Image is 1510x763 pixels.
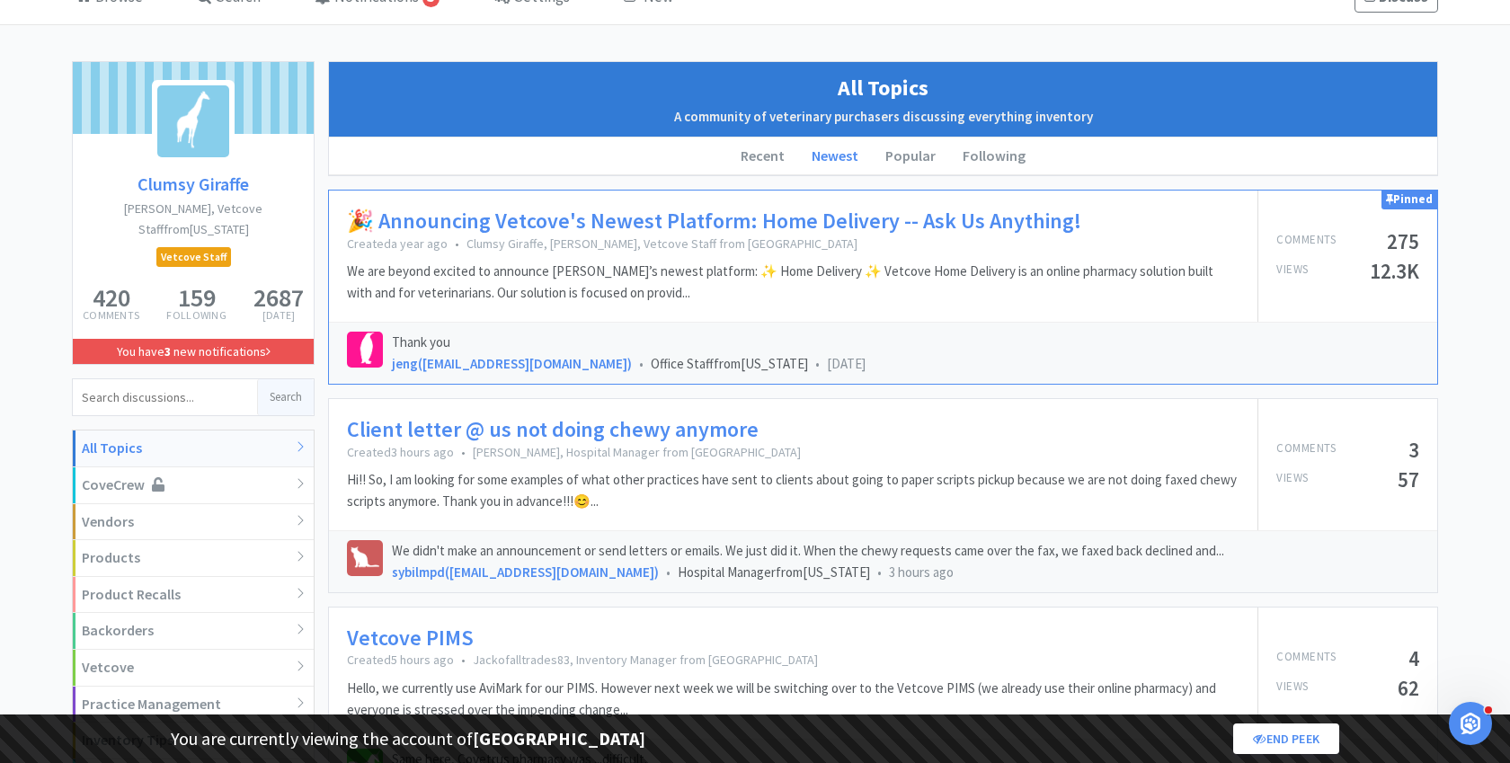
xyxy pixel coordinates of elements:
[83,285,139,310] h5: 420
[164,343,171,359] strong: 3
[73,339,314,364] a: You have3 new notifications
[1398,469,1419,490] h5: 57
[666,563,671,581] span: •
[73,613,314,650] div: Backorders
[83,310,139,321] p: Comments
[257,379,314,415] button: Search
[392,540,1419,562] p: We didn't make an announcement or send letters or emails. We just did it. When the chewy requests...
[889,563,954,581] span: 3 hours ago
[473,727,645,750] strong: [GEOGRAPHIC_DATA]
[171,724,645,753] p: You are currently viewing the account of
[166,310,226,321] p: Following
[166,285,226,310] h5: 159
[815,355,820,372] span: •
[73,540,314,577] div: Products
[1233,723,1339,754] a: End Peek
[347,235,1239,252] p: Created a year ago Clumsy Giraffe, [PERSON_NAME], Vetcove Staff from [GEOGRAPHIC_DATA]
[1449,702,1492,745] iframe: Intercom live chat
[73,467,314,504] div: CoveCrew
[347,469,1239,512] p: Hi!! So, I am looking for some examples of what other practices have sent to clients about going ...
[338,71,1428,105] h1: All Topics
[338,106,1428,128] h2: A community of veterinary purchasers discussing everything inventory
[455,235,459,252] span: •
[1276,678,1309,698] p: Views
[1387,231,1419,252] h5: 275
[73,199,314,239] h2: [PERSON_NAME], Vetcove Staff from [US_STATE]
[73,650,314,687] div: Vetcove
[1276,469,1309,490] p: Views
[73,379,257,415] input: Search discussions...
[1398,678,1419,698] h5: 62
[1408,439,1419,460] h5: 3
[392,355,632,372] a: jeng([EMAIL_ADDRESS][DOMAIN_NAME])
[347,208,1081,235] a: 🎉 Announcing Vetcove's Newest Platform: Home Delivery -- Ask Us Anything!
[727,138,798,175] li: Recent
[347,625,474,652] a: Vetcove PIMS
[392,562,1419,583] div: Hospital Manager from [US_STATE]
[461,444,466,460] span: •
[798,138,872,175] li: Newest
[73,687,314,723] div: Practice Management
[1276,439,1336,460] p: Comments
[1276,261,1309,281] p: Views
[73,430,314,467] div: All Topics
[253,310,304,321] p: [DATE]
[392,353,1419,375] div: Office Staff from [US_STATE]
[1370,261,1419,281] h5: 12.3K
[949,138,1039,175] li: Following
[73,577,314,614] div: Product Recalls
[347,444,1239,460] p: Created 3 hours ago [PERSON_NAME], Hospital Manager from [GEOGRAPHIC_DATA]
[872,138,949,175] li: Popular
[1408,648,1419,669] h5: 4
[347,678,1239,721] p: Hello, we currently use AviMark for our PIMS. However next week we will be switching over to the ...
[461,652,466,668] span: •
[1276,231,1336,252] p: Comments
[73,504,314,541] div: Vendors
[157,248,230,266] span: Vetcove Staff
[1276,648,1336,669] p: Comments
[639,355,644,372] span: •
[347,417,759,443] a: Client letter @ us not doing chewy anymore
[347,652,1239,668] p: Created 5 hours ago Jackofalltrades83, Inventory Manager from [GEOGRAPHIC_DATA]
[253,285,304,310] h5: 2687
[877,563,882,581] span: •
[347,261,1239,304] p: We are beyond excited to announce [PERSON_NAME]’s newest platform: ✨ Home Delivery ✨ Vetcove Home...
[392,563,659,581] a: sybilmpd([EMAIL_ADDRESS][DOMAIN_NAME])
[73,170,314,199] a: Clumsy Giraffe
[1381,191,1437,209] div: Pinned
[392,332,1419,353] p: Thank you
[827,355,866,372] span: [DATE]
